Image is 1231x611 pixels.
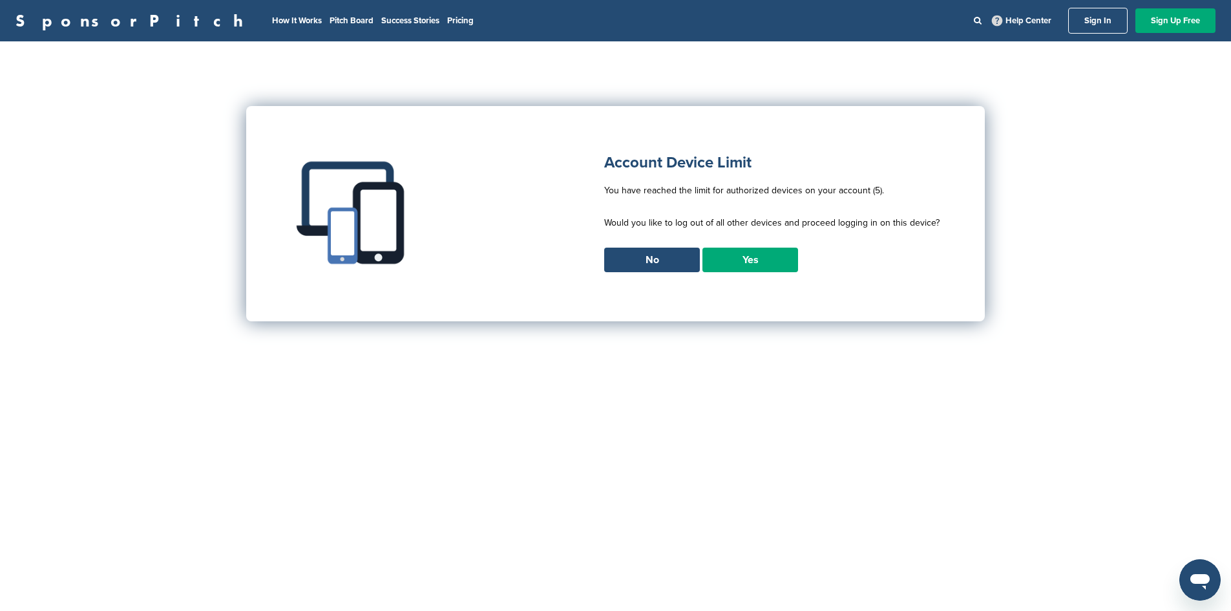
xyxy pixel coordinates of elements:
[604,182,940,248] p: You have reached the limit for authorized devices on your account (5). Would you like to log out ...
[989,13,1054,28] a: Help Center
[291,151,414,274] img: Multiple devices
[702,248,798,272] a: Yes
[1068,8,1128,34] a: Sign In
[16,12,251,29] a: SponsorPitch
[330,16,374,26] a: Pitch Board
[604,151,940,175] h1: Account Device Limit
[381,16,439,26] a: Success Stories
[1179,559,1221,601] iframe: Button to launch messaging window
[604,248,700,272] a: No
[1135,8,1215,33] a: Sign Up Free
[447,16,474,26] a: Pricing
[272,16,322,26] a: How It Works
